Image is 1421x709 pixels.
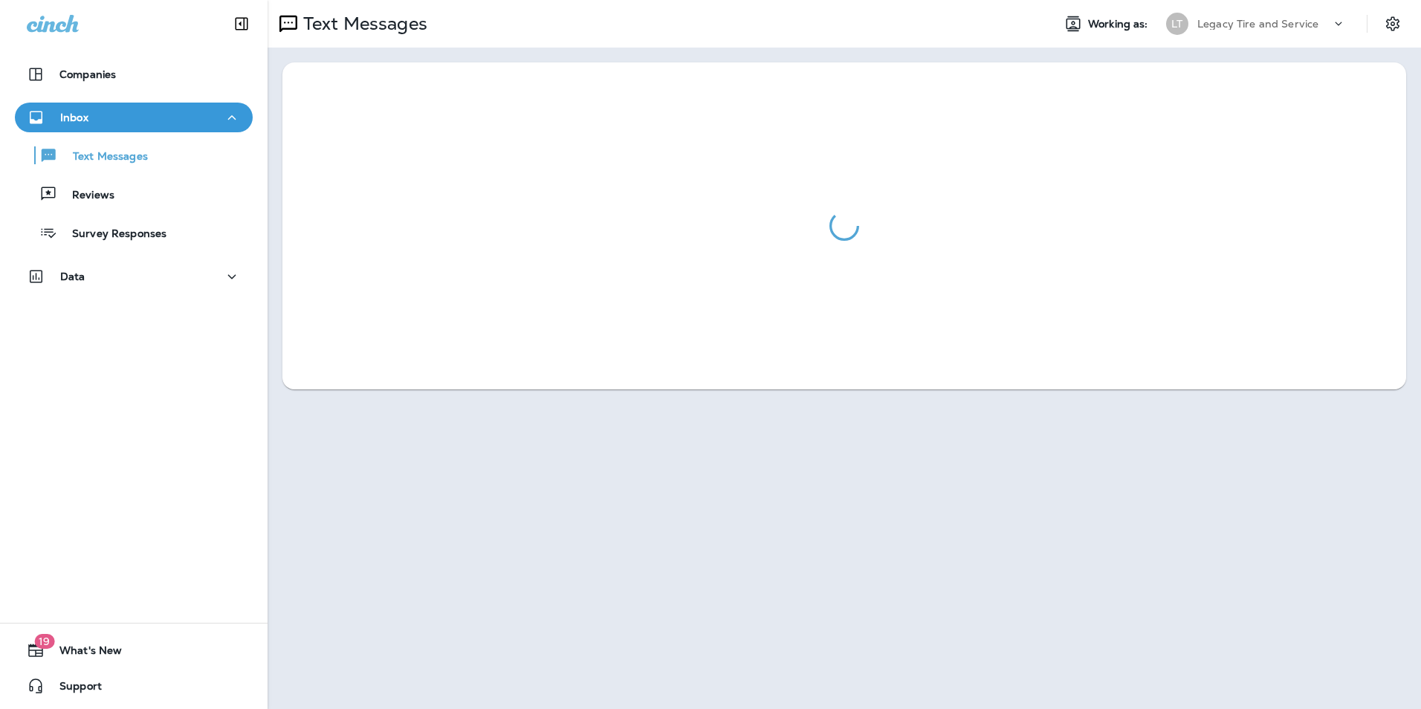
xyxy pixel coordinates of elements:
[221,9,262,39] button: Collapse Sidebar
[15,262,253,291] button: Data
[15,178,253,210] button: Reviews
[45,680,102,698] span: Support
[1088,18,1151,30] span: Working as:
[297,13,427,35] p: Text Messages
[15,635,253,665] button: 19What's New
[57,189,114,203] p: Reviews
[15,103,253,132] button: Inbox
[15,59,253,89] button: Companies
[34,634,54,649] span: 19
[15,671,253,701] button: Support
[58,150,148,164] p: Text Messages
[57,227,166,242] p: Survey Responses
[15,140,253,171] button: Text Messages
[1166,13,1188,35] div: LT
[60,111,88,123] p: Inbox
[59,68,116,80] p: Companies
[1197,18,1318,30] p: Legacy Tire and Service
[1379,10,1406,37] button: Settings
[15,217,253,248] button: Survey Responses
[60,271,85,282] p: Data
[45,644,122,662] span: What's New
